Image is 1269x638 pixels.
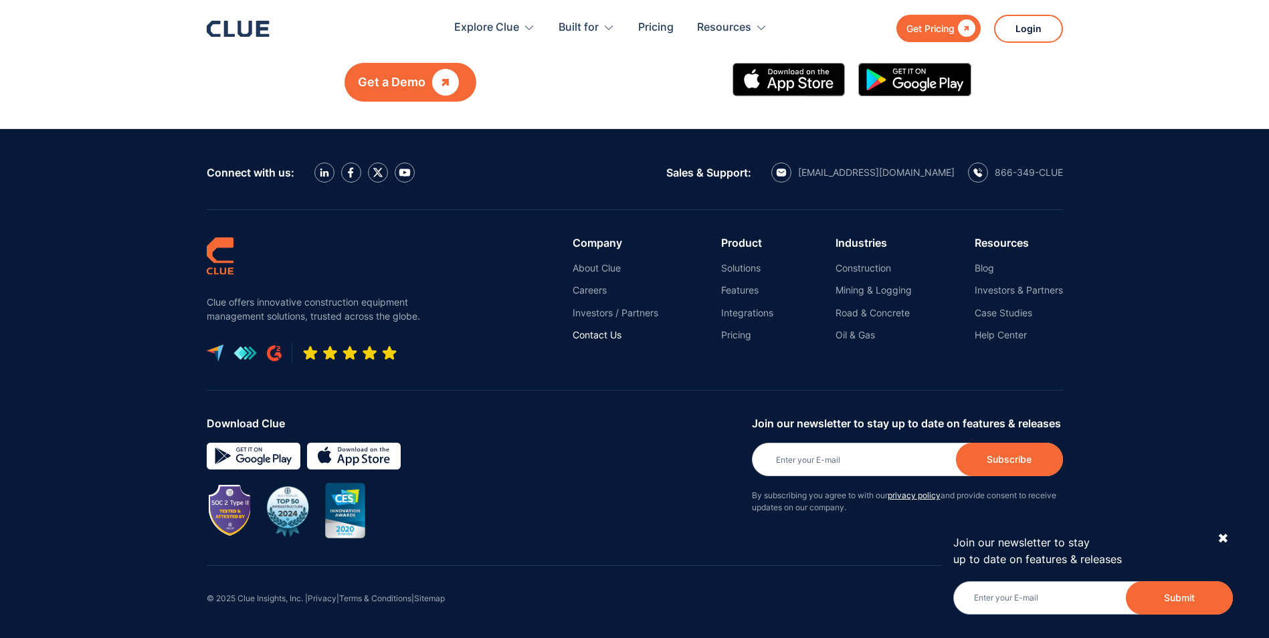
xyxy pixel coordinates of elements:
[307,443,401,469] img: download on the App store
[953,534,1205,568] p: Join our newsletter to stay up to date on features & releases
[207,295,427,323] p: Clue offers innovative construction equipment management solutions, trusted across the globe.
[573,262,658,274] a: About Clue
[721,329,773,341] a: Pricing
[975,237,1063,249] div: Resources
[207,167,294,179] div: Connect with us:
[414,593,445,603] a: Sitemap
[836,329,912,341] a: Oil & Gas
[975,284,1063,296] a: Investors & Partners
[752,490,1063,514] p: By subscribing you agree to with our and provide consent to receive updates on our company.
[302,345,397,361] img: Five-star rating icon
[836,284,912,296] a: Mining & Logging
[975,329,1063,341] a: Help Center
[697,7,751,49] div: Resources
[210,486,250,536] img: Image showing SOC 2 TYPE II badge for CLUE
[573,284,658,296] a: Careers
[207,237,233,275] img: clue logo simple
[752,417,1063,429] div: Join our newsletter to stay up to date on features & releases
[994,15,1063,43] a: Login
[752,417,1063,527] form: Newsletter
[260,484,315,538] img: BuiltWorlds Top 50 Infrastructure 2024 award badge with
[975,262,1063,274] a: Blog
[836,237,912,249] div: Industries
[858,63,971,96] img: Google simple icon
[721,284,773,296] a: Features
[888,490,941,500] a: privacy policy
[1126,581,1233,615] button: Submit
[721,307,773,319] a: Integrations
[973,168,983,177] img: calling icon
[339,593,411,603] a: Terms & Conditions
[399,169,411,177] img: YouTube Icon
[752,443,1063,476] input: Enter your E-mail
[721,237,773,249] div: Product
[995,167,1063,179] div: 866-349-CLUE
[776,169,787,177] img: email icon
[956,443,1063,476] input: Subscribe
[836,262,912,274] a: Construction
[798,167,955,179] div: [EMAIL_ADDRESS][DOMAIN_NAME]
[896,15,981,42] a: Get Pricing
[771,163,955,183] a: email icon[EMAIL_ADDRESS][DOMAIN_NAME]
[432,74,459,91] div: 
[573,329,658,341] a: Contact Us
[207,566,1063,638] div: © 2025 Clue Insights, Inc. | | |
[559,7,615,49] div: Built for
[325,483,365,538] img: CES innovation award 2020 image
[968,163,1063,183] a: calling icon866-349-CLUE
[454,7,519,49] div: Explore Clue
[697,7,767,49] div: Resources
[733,63,846,96] img: Apple Store
[953,581,1233,615] input: Enter your E-mail
[267,345,282,361] img: G2 review platform icon
[348,167,354,178] img: facebook icon
[955,20,975,37] div: 
[345,63,476,102] a: Get a Demo
[373,167,383,178] img: X icon twitter
[666,167,751,179] div: Sales & Support:
[308,593,336,603] a: Privacy
[906,20,955,37] div: Get Pricing
[638,7,674,49] a: Pricing
[721,262,773,274] a: Solutions
[1217,530,1229,547] div: ✖
[559,7,599,49] div: Built for
[233,346,257,360] img: get app logo
[358,74,425,91] div: Get a Demo
[975,307,1063,319] a: Case Studies
[320,169,329,177] img: LinkedIn icon
[207,443,300,469] img: Google simple icon
[836,307,912,319] a: Road & Concrete
[207,417,742,429] div: Download Clue
[454,7,535,49] div: Explore Clue
[573,237,658,249] div: Company
[573,307,658,319] a: Investors / Partners
[207,344,223,362] img: capterra logo icon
